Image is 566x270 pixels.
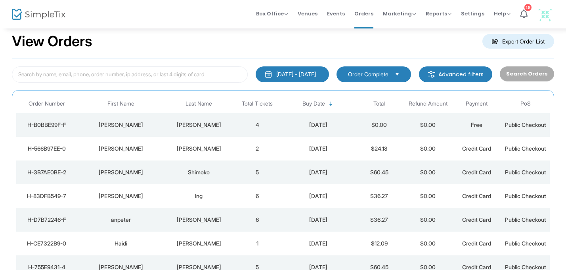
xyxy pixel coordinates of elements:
[461,4,484,24] span: Settings
[233,94,282,113] th: Total Tickets
[233,184,282,208] td: 6
[276,70,316,78] div: [DATE] - [DATE]
[256,10,288,17] span: Box Office
[18,168,75,176] div: H-3B7AE0BE-2
[79,192,163,200] div: Claire
[167,168,231,176] div: Shimoko
[505,193,546,199] span: Public Checkout
[79,216,163,224] div: anpeter
[79,121,163,129] div: Jasmine
[18,192,75,200] div: H-83DFB549-7
[233,113,282,137] td: 4
[355,137,403,160] td: $24.18
[354,4,373,24] span: Orders
[29,100,65,107] span: Order Number
[426,10,451,17] span: Reports
[403,160,452,184] td: $0.00
[505,169,546,176] span: Public Checkout
[284,121,353,129] div: 9/24/2025
[328,101,334,107] span: Sortable
[355,184,403,208] td: $36.27
[167,192,231,200] div: Ing
[403,137,452,160] td: $0.00
[79,240,163,247] div: Haidi
[284,216,353,224] div: 9/23/2025
[18,145,75,153] div: H-566B97EE-0
[79,145,163,153] div: Dan
[18,216,75,224] div: H-D7B72246-F
[524,4,532,11] div: 18
[428,70,436,78] img: filter
[505,240,546,247] span: Public Checkout
[284,168,353,176] div: 9/24/2025
[167,121,231,129] div: Chagnon
[298,4,317,24] span: Venues
[403,94,452,113] th: Refund Amount
[355,232,403,255] td: $12.09
[167,216,231,224] div: nguyen
[462,216,491,223] span: Credit Card
[419,66,492,82] m-button: Advanced filters
[355,94,403,113] th: Total
[284,192,353,200] div: 9/23/2025
[494,10,511,17] span: Help
[264,70,272,78] img: monthly
[355,160,403,184] td: $60.45
[284,240,353,247] div: 9/23/2025
[403,208,452,232] td: $0.00
[471,121,482,128] span: Free
[327,4,345,24] span: Events
[18,240,75,247] div: H-CE7322B9-0
[18,121,75,129] div: H-B0BBE99F-F
[505,145,546,152] span: Public Checkout
[12,33,92,50] h2: View Orders
[167,145,231,153] div: Nguyen
[482,34,554,49] m-button: Export Order List
[505,216,546,223] span: Public Checkout
[167,240,231,247] div: Wright
[107,100,134,107] span: First Name
[302,100,325,107] span: Buy Date
[462,145,491,152] span: Credit Card
[233,160,282,184] td: 5
[392,70,403,79] button: Select
[79,168,163,176] div: Erika
[185,100,212,107] span: Last Name
[284,145,353,153] div: 9/24/2025
[403,113,452,137] td: $0.00
[505,121,546,128] span: Public Checkout
[12,66,248,83] input: Search by name, email, phone, order number, ip address, or last 4 digits of card
[348,70,388,78] span: Order Complete
[403,184,452,208] td: $0.00
[233,137,282,160] td: 2
[383,10,416,17] span: Marketing
[233,232,282,255] td: 1
[520,100,531,107] span: PoS
[466,100,488,107] span: Payment
[462,169,491,176] span: Credit Card
[462,240,491,247] span: Credit Card
[233,208,282,232] td: 6
[355,113,403,137] td: $0.00
[355,208,403,232] td: $36.27
[403,232,452,255] td: $0.00
[256,66,329,82] button: [DATE] - [DATE]
[462,193,491,199] span: Credit Card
